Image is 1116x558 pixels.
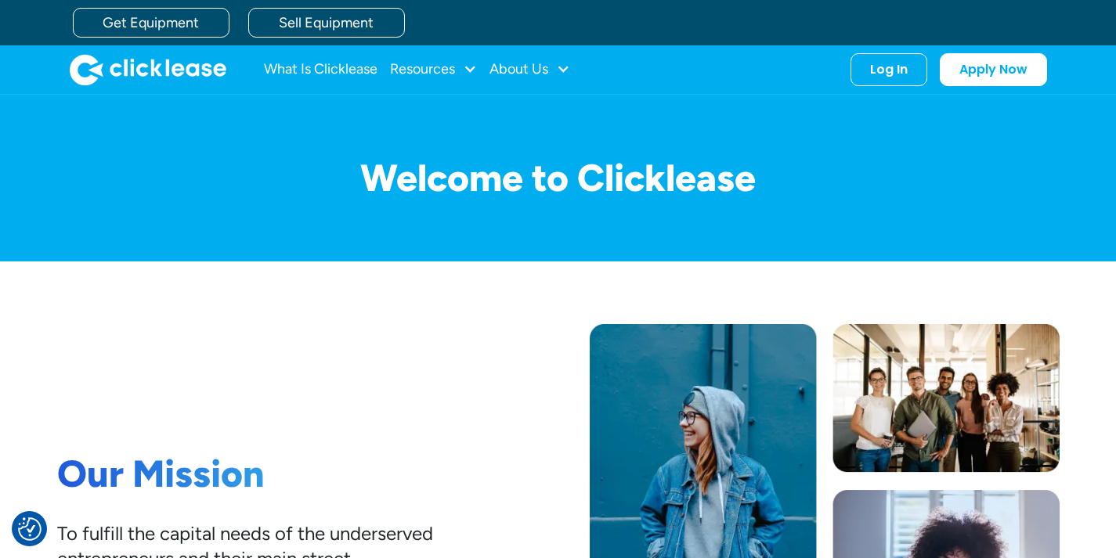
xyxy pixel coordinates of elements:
img: Revisit consent button [18,517,42,541]
h1: Welcome to Clicklease [57,157,1060,199]
a: Apply Now [940,53,1047,86]
button: Consent Preferences [18,517,42,541]
a: home [70,54,226,85]
div: About Us [489,54,570,85]
h1: Our Mission [57,452,433,497]
div: Resources [390,54,477,85]
a: What Is Clicklease [264,54,377,85]
div: Log In [870,62,908,77]
img: Clicklease logo [70,54,226,85]
a: Get Equipment [73,8,229,38]
a: Sell Equipment [248,8,405,38]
